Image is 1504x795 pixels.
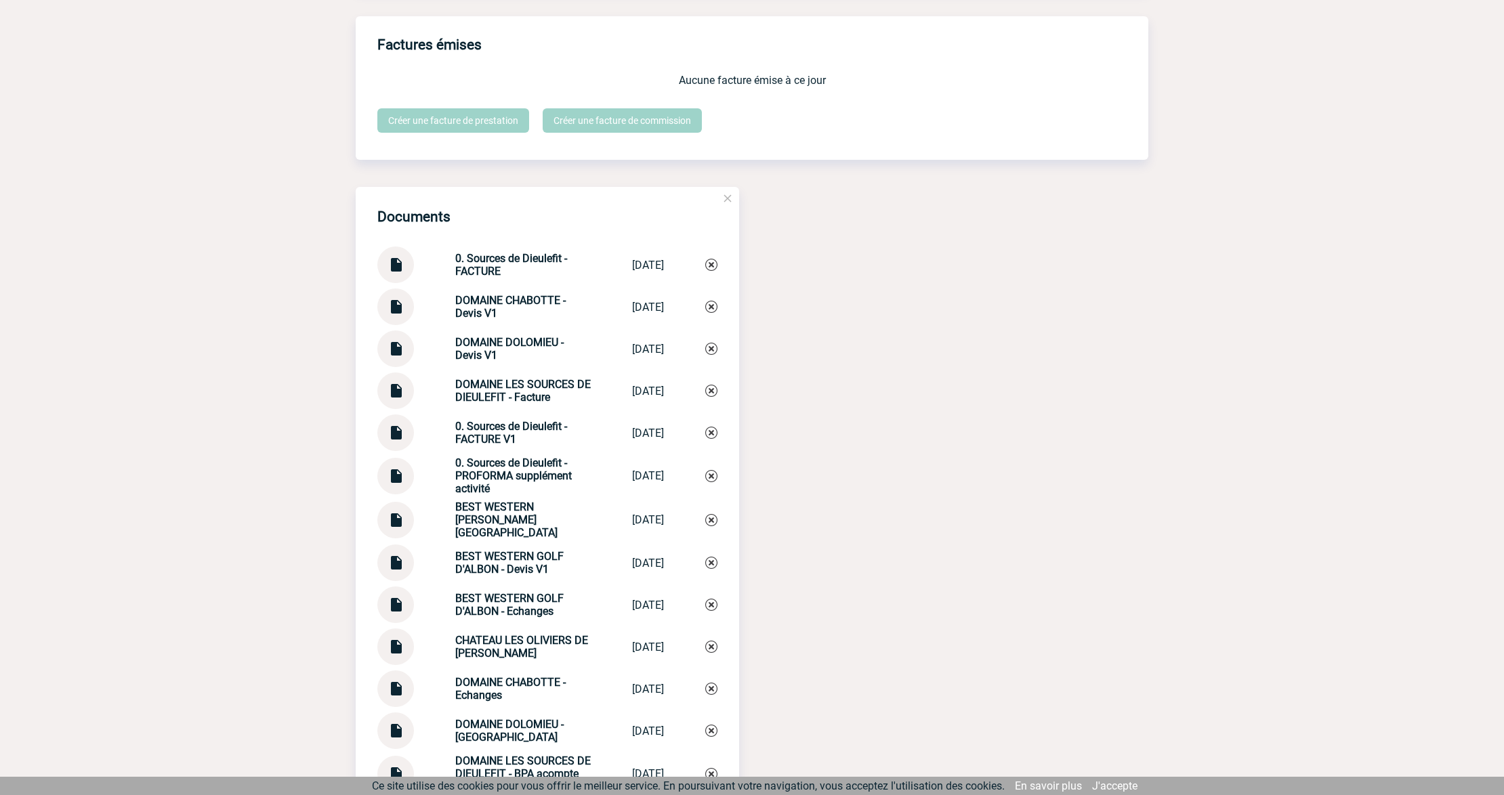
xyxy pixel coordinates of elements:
[705,343,717,355] img: Supprimer
[455,592,564,618] strong: BEST WESTERN GOLF D'ALBON - Echanges
[455,754,591,793] strong: DOMAINE LES SOURCES DE DIEULEFIT - BPA acompte 80%
[1015,779,1082,792] a: En savoir plus
[455,550,564,576] strong: BEST WESTERN GOLF D'ALBON - Devis V1
[455,456,572,495] strong: 0. Sources de Dieulefit - PROFORMA supplément activité
[632,385,664,397] div: [DATE]
[377,74,1127,87] p: Aucune facture émise à ce jour
[705,259,717,271] img: Supprimer
[377,209,451,225] h4: Documents
[455,252,567,278] strong: 0. Sources de Dieulefit - FACTURE
[705,599,717,611] img: Supprimer
[705,725,717,737] img: Supprimer
[632,427,664,439] div: [DATE]
[377,108,529,133] a: Créer une facture de prestation
[632,725,664,737] div: [DATE]
[455,336,564,362] strong: DOMAINE DOLOMIEU - Devis V1
[543,108,702,133] a: Créer une facture de commission
[705,514,717,526] img: Supprimer
[632,469,664,482] div: [DATE]
[632,301,664,314] div: [DATE]
[377,27,1148,63] h3: Factures émises
[372,779,1005,792] span: Ce site utilise des cookies pour vous offrir le meilleur service. En poursuivant votre navigation...
[705,641,717,653] img: Supprimer
[705,301,717,313] img: Supprimer
[632,343,664,356] div: [DATE]
[705,427,717,439] img: Supprimer
[455,718,564,744] strong: DOMAINE DOLOMIEU - [GEOGRAPHIC_DATA]
[632,599,664,611] div: [DATE]
[632,259,664,272] div: [DATE]
[632,767,664,780] div: [DATE]
[722,192,734,205] img: close.png
[705,470,717,482] img: Supprimer
[705,683,717,695] img: Supprimer
[632,513,664,526] div: [DATE]
[455,294,566,320] strong: DOMAINE CHABOTTE - Devis V1
[455,676,566,702] strong: DOMAINE CHABOTTE - Echanges
[705,768,717,780] img: Supprimer
[632,641,664,653] div: [DATE]
[705,385,717,397] img: Supprimer
[1092,779,1137,792] a: J'accepte
[455,634,588,660] strong: CHATEAU LES OLIVIERS DE [PERSON_NAME]
[455,500,558,539] strong: BEST WESTERN [PERSON_NAME][GEOGRAPHIC_DATA]
[632,683,664,695] div: [DATE]
[705,557,717,569] img: Supprimer
[455,378,591,404] strong: DOMAINE LES SOURCES DE DIEULEFIT - Facture
[632,557,664,570] div: [DATE]
[455,420,567,446] strong: 0. Sources de Dieulefit - FACTURE V1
